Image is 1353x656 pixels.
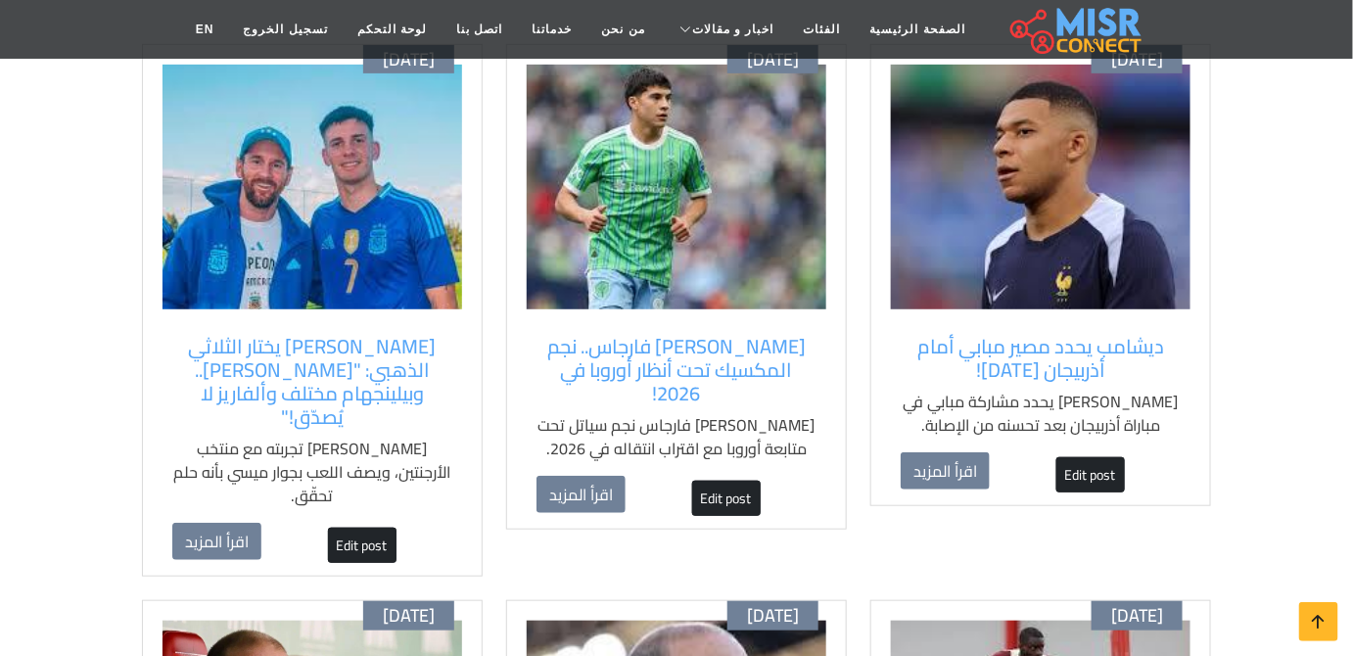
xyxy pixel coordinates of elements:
a: اقرأ المزيد [537,476,626,513]
a: Edit post [692,481,761,516]
a: اتصل بنا [442,11,517,48]
a: اقرأ المزيد [172,523,261,560]
a: Edit post [1056,457,1125,492]
span: اخبار و مقالات [692,21,774,38]
a: ديشامب يحدد مصير مبابي أمام أذربيجان [DATE]! [901,335,1181,382]
img: كيليان مبابي لاعب منتخب فرنسا في تدريب. [891,65,1190,309]
img: أوبيد فارجاس لاعب سياتل ساوندرز [527,65,826,309]
span: [DATE] [747,49,799,70]
img: main.misr_connect [1010,5,1142,54]
span: [DATE] [383,605,435,627]
p: [PERSON_NAME] فارجاس نجم سياتل تحت متابعة أوروبا مع اقتراب انتقاله في 2026. [537,413,816,460]
a: لوحة التحكم [343,11,442,48]
a: تسجيل الخروج [229,11,343,48]
a: [PERSON_NAME] فارجاس.. نجم المكسيك تحت أنظار أوروبا في 2026! [537,335,816,405]
span: [DATE] [1111,49,1163,70]
a: خدماتنا [518,11,587,48]
img: فرانكو ماستانتونو بقميص الأرجنتين يتحدث عن ميسي [163,65,462,309]
p: [PERSON_NAME] تجربته مع منتخب الأرجنتين، ويصف اللعب بجوار ميسي بأنه حلم تحقّق. [172,437,452,507]
span: [DATE] [747,605,799,627]
a: [PERSON_NAME] يختار الثلاثي الذهبي: "[PERSON_NAME].. وبيلينجهام مختلف وألفاريز لا يُصدّق!" [172,335,452,429]
a: من نحن [587,11,660,48]
a: Edit post [328,528,397,563]
a: الفئات [789,11,856,48]
a: اخبار و مقالات [660,11,789,48]
a: اقرأ المزيد [901,452,990,490]
a: EN [181,11,229,48]
p: [PERSON_NAME] يحدد مشاركة مبابي في مباراة أذربيجان بعد تحسنه من الإصابة. [901,390,1181,437]
span: [DATE] [1111,605,1163,627]
span: [DATE] [383,49,435,70]
a: الصفحة الرئيسية [856,11,980,48]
